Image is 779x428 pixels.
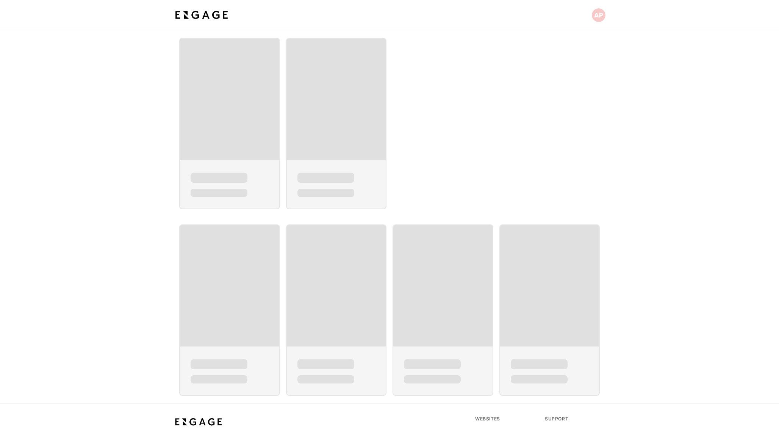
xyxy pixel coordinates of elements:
div: Support [545,416,605,422]
img: bdf1fb74-1727-4ba0-a5bd-bc74ae9fc70b.jpeg [174,416,224,428]
img: Profile picture of Andrei Papancea [592,8,605,22]
img: bdf1fb74-1727-4ba0-a5bd-bc74ae9fc70b.jpeg [174,8,230,22]
div: Websites [475,416,536,422]
button: Open profile menu [592,8,605,22]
